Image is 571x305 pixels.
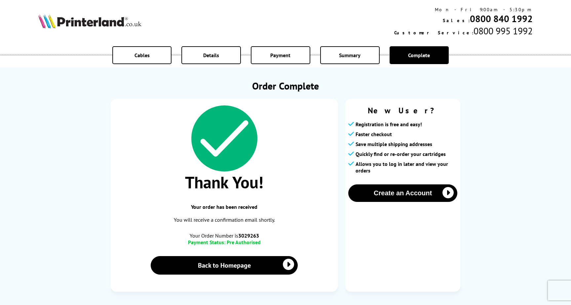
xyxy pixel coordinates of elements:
[117,232,331,239] span: Your Order Number is
[443,18,470,23] span: Sales:
[356,121,422,128] span: Registration is free and easy!
[356,151,446,157] span: Quickly find or re-order your cartridges
[134,52,150,58] span: Cables
[470,13,533,25] a: 0800 840 1992
[408,52,430,58] span: Complete
[117,204,331,210] span: Your order has been received
[394,7,533,13] div: Mon - Fri 9:00am - 5:30pm
[356,131,392,137] span: Faster checkout
[188,239,225,246] span: Payment Status:
[227,239,261,246] span: Pre Authorised
[110,79,461,92] h1: Order Complete
[117,215,331,224] p: You will receive a confirmation email shortly.
[348,184,457,202] button: Create an Account
[339,52,361,58] span: Summary
[203,52,219,58] span: Details
[38,14,141,28] img: Printerland Logo
[117,172,331,193] span: Thank You!
[348,105,457,116] span: New User?
[356,141,432,147] span: Save multiple shipping addresses
[474,25,533,37] span: 0800 995 1992
[151,256,298,275] a: Back to Homepage
[238,232,259,239] b: 3029263
[394,30,474,36] span: Customer Service:
[270,52,290,58] span: Payment
[356,161,457,174] span: Allows you to log in later and view your orders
